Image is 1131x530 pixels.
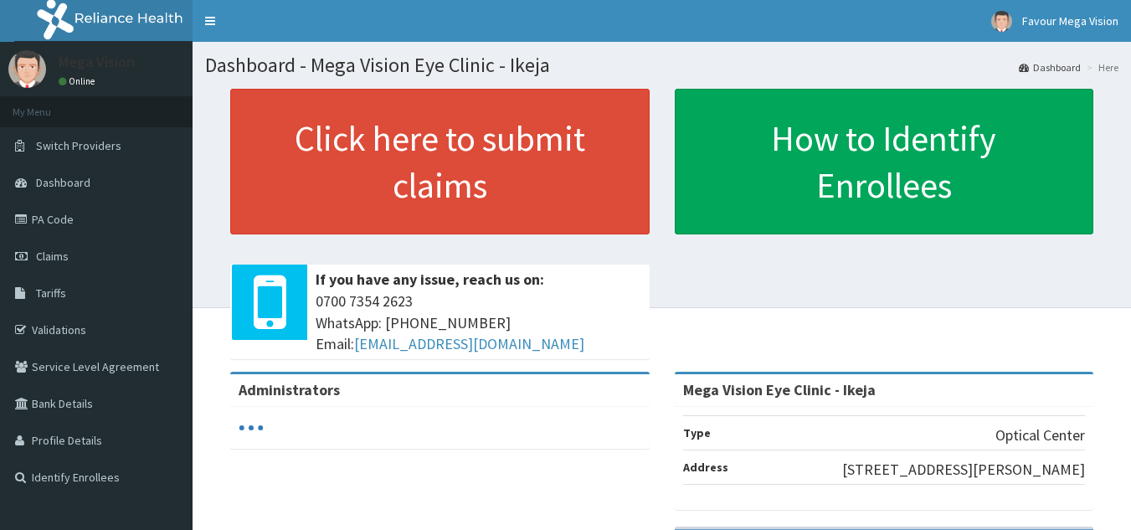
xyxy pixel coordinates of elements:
[991,11,1012,32] img: User Image
[316,291,641,355] span: 0700 7354 2623 WhatsApp: [PHONE_NUMBER] Email:
[36,138,121,153] span: Switch Providers
[1019,60,1081,75] a: Dashboard
[316,270,544,289] b: If you have any issue, reach us on:
[59,54,135,69] p: Mega Vision
[683,425,711,440] b: Type
[36,249,69,264] span: Claims
[239,380,340,399] b: Administrators
[683,380,876,399] strong: Mega Vision Eye Clinic - Ikeja
[995,425,1085,446] p: Optical Center
[36,175,90,190] span: Dashboard
[230,89,650,234] a: Click here to submit claims
[239,415,264,440] svg: audio-loading
[205,54,1118,76] h1: Dashboard - Mega Vision Eye Clinic - Ikeja
[59,75,99,87] a: Online
[8,50,46,88] img: User Image
[675,89,1094,234] a: How to Identify Enrollees
[354,334,584,353] a: [EMAIL_ADDRESS][DOMAIN_NAME]
[1022,13,1118,28] span: Favour Mega Vision
[1082,60,1118,75] li: Here
[36,286,66,301] span: Tariffs
[842,459,1085,481] p: [STREET_ADDRESS][PERSON_NAME]
[683,460,728,475] b: Address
